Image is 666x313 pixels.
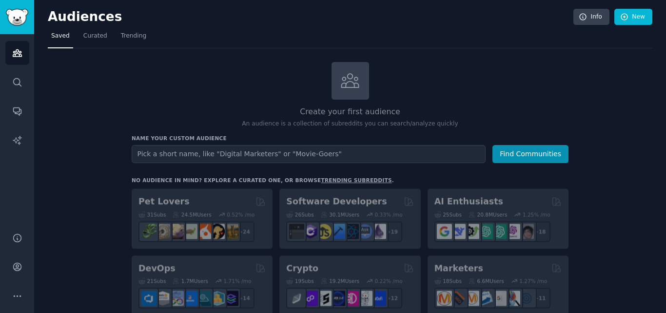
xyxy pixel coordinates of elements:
img: reactnative [344,224,359,239]
div: 1.7M Users [173,278,208,285]
img: CryptoNews [357,291,372,306]
div: 6.6M Users [469,278,504,285]
img: OpenAIDev [505,224,520,239]
div: + 19 [382,221,402,242]
img: DevOpsLinks [182,291,197,306]
img: software [289,224,304,239]
img: csharp [303,224,318,239]
h2: AI Enthusiasts [434,196,503,208]
div: 19 Sub s [286,278,313,285]
h3: Name your custom audience [132,135,568,142]
img: ballpython [155,224,170,239]
img: defiblockchain [344,291,359,306]
h2: Create your first audience [132,106,568,118]
img: AskComputerScience [357,224,372,239]
img: Emailmarketing [478,291,493,306]
img: ethfinance [289,291,304,306]
img: web3 [330,291,345,306]
h2: Pet Lovers [138,196,190,208]
div: + 14 [234,288,255,309]
img: content_marketing [437,291,452,306]
img: Docker_DevOps [169,291,184,306]
div: + 11 [530,288,550,309]
img: aws_cdk [210,291,225,306]
img: learnjavascript [316,224,332,239]
h2: Crypto [286,262,318,274]
div: 1.25 % /mo [523,211,550,218]
img: OnlineMarketing [519,291,534,306]
a: Info [573,9,609,25]
img: GummySearch logo [6,9,28,26]
h2: DevOps [138,262,176,274]
img: leopardgeckos [169,224,184,239]
img: GoogleGeminiAI [437,224,452,239]
input: Pick a short name, like "Digital Marketers" or "Movie-Goers" [132,145,486,163]
div: 30.1M Users [321,211,359,218]
div: 0.33 % /mo [375,211,403,218]
div: 31 Sub s [138,211,166,218]
div: 18 Sub s [434,278,462,285]
div: 25 Sub s [434,211,462,218]
img: chatgpt_prompts_ [491,224,507,239]
div: + 24 [234,221,255,242]
img: PlatformEngineers [223,291,238,306]
img: ethstaker [316,291,332,306]
div: + 18 [530,221,550,242]
h2: Software Developers [286,196,387,208]
img: azuredevops [141,291,157,306]
div: 0.52 % /mo [227,211,255,218]
a: Curated [80,28,111,48]
img: PetAdvice [210,224,225,239]
img: turtle [182,224,197,239]
img: cockatiel [196,224,211,239]
img: bigseo [451,291,466,306]
div: 24.5M Users [173,211,211,218]
div: + 12 [382,288,402,309]
a: Saved [48,28,73,48]
button: Find Communities [492,145,568,163]
img: googleads [491,291,507,306]
img: dogbreed [223,224,238,239]
div: No audience in mind? Explore a curated one, or browse . [132,177,394,184]
div: 19.2M Users [321,278,359,285]
a: trending subreddits [321,177,392,183]
h2: Marketers [434,262,483,274]
img: iOSProgramming [330,224,345,239]
img: ArtificalIntelligence [519,224,534,239]
div: 20.8M Users [469,211,507,218]
img: platformengineering [196,291,211,306]
h2: Audiences [48,9,573,25]
img: AskMarketing [464,291,479,306]
img: elixir [371,224,386,239]
img: chatgpt_promptDesign [478,224,493,239]
img: herpetology [141,224,157,239]
img: 0xPolygon [303,291,318,306]
img: AItoolsCatalog [464,224,479,239]
div: 0.22 % /mo [375,278,403,285]
a: New [614,9,652,25]
span: Saved [51,32,70,41]
img: defi_ [371,291,386,306]
div: 21 Sub s [138,278,166,285]
div: 1.71 % /mo [224,278,252,285]
img: MarketingResearch [505,291,520,306]
a: Trending [118,28,150,48]
span: Curated [83,32,107,41]
img: DeepSeek [451,224,466,239]
img: AWS_Certified_Experts [155,291,170,306]
p: An audience is a collection of subreddits you can search/analyze quickly [132,120,568,128]
div: 26 Sub s [286,211,313,218]
div: 1.27 % /mo [519,278,547,285]
span: Trending [121,32,146,41]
